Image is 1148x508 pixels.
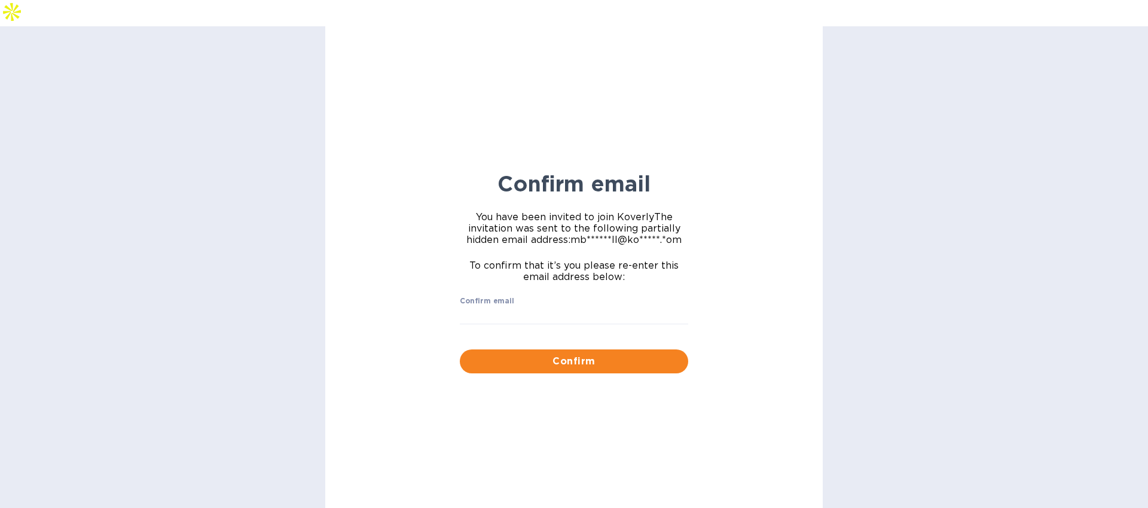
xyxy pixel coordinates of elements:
span: You have been invited to join Koverly The invitation was sent to the following partially hidden e... [460,211,688,245]
button: Confirm [460,349,688,373]
span: To confirm that it’s you please re-enter this email address below: [460,260,688,282]
label: Confirm email [460,298,514,305]
span: Confirm [469,354,679,369]
b: Confirm email [497,171,651,197]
